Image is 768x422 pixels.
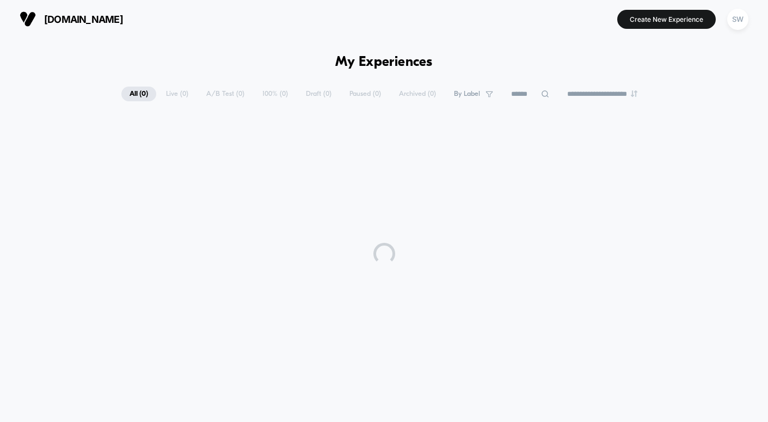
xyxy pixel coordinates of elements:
[724,8,752,30] button: SW
[454,90,480,98] span: By Label
[44,14,123,25] span: [DOMAIN_NAME]
[631,90,637,97] img: end
[121,87,156,101] span: All ( 0 )
[617,10,716,29] button: Create New Experience
[16,10,126,28] button: [DOMAIN_NAME]
[20,11,36,27] img: Visually logo
[727,9,748,30] div: SW
[335,54,433,70] h1: My Experiences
